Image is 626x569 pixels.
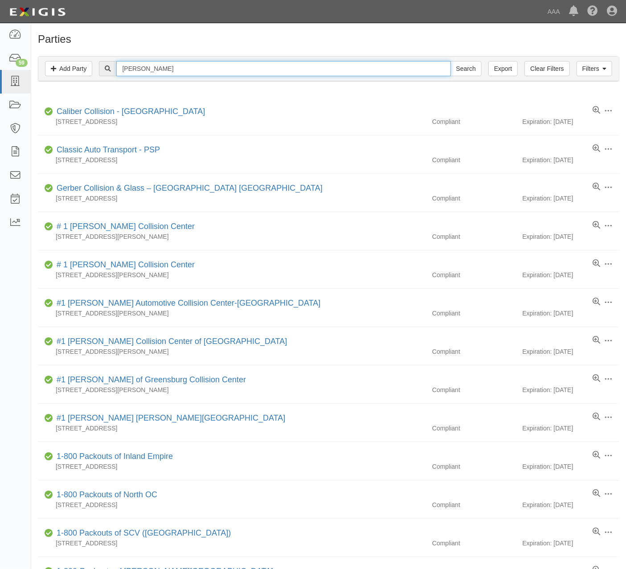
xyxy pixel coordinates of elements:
a: Caliber Collision - [GEOGRAPHIC_DATA] [57,107,205,116]
i: Compliant [45,109,53,115]
div: [STREET_ADDRESS] [38,539,426,548]
a: Gerber Collision & Glass – [GEOGRAPHIC_DATA] [GEOGRAPHIC_DATA] [57,184,323,192]
i: Compliant [45,415,53,422]
a: Clear Filters [524,61,569,76]
div: Expiration: [DATE] [523,462,620,471]
a: View results summary [593,259,600,268]
div: Expiration: [DATE] [523,117,620,126]
div: Expiration: [DATE] [523,270,620,279]
a: View results summary [593,336,600,345]
div: 1-800 Packouts of Inland Empire [53,451,173,463]
div: [STREET_ADDRESS][PERSON_NAME] [38,232,426,241]
a: View results summary [593,298,600,307]
a: View results summary [593,144,600,153]
div: [STREET_ADDRESS] [38,462,426,471]
a: # 1 [PERSON_NAME] Collision Center [57,222,195,231]
div: Expiration: [DATE] [523,309,620,318]
div: [STREET_ADDRESS][PERSON_NAME] [38,347,426,356]
div: Expiration: [DATE] [523,156,620,164]
a: #1 [PERSON_NAME] of Greensburg Collision Center [57,375,246,384]
div: [STREET_ADDRESS] [38,194,426,203]
div: Compliant [426,347,523,356]
div: Expiration: [DATE] [523,424,620,433]
div: Expiration: [DATE] [523,232,620,241]
div: [STREET_ADDRESS] [38,500,426,509]
div: [STREET_ADDRESS][PERSON_NAME] [38,309,426,318]
i: Help Center - Complianz [587,6,598,17]
a: # 1 [PERSON_NAME] Collision Center [57,260,195,269]
div: Compliant [426,385,523,394]
i: Compliant [45,262,53,268]
img: logo-5460c22ac91f19d4615b14bd174203de0afe785f0fc80cf4dbbc73dc1793850b.png [7,4,68,20]
div: # 1 Cochran Collision Center [53,221,195,233]
a: 1-800 Packouts of SCV ([GEOGRAPHIC_DATA]) [57,528,231,537]
div: Compliant [426,539,523,548]
i: Compliant [45,185,53,192]
a: View results summary [593,489,600,498]
a: 1-800 Packouts of Inland Empire [57,452,173,461]
i: Compliant [45,454,53,460]
div: 1-800 Packouts of SCV (Santa Clarita Valley) [53,528,231,539]
a: AAA [543,3,565,20]
div: Compliant [426,309,523,318]
a: #1 [PERSON_NAME] Collision Center of [GEOGRAPHIC_DATA] [57,337,287,346]
i: Compliant [45,224,53,230]
a: View results summary [593,374,600,383]
div: [STREET_ADDRESS][PERSON_NAME] [38,385,426,394]
div: Compliant [426,424,523,433]
div: Compliant [426,232,523,241]
div: Compliant [426,500,523,509]
a: View results summary [593,183,600,192]
div: #1 Cochran Collision Center of Greensburg [53,336,287,348]
div: Compliant [426,194,523,203]
div: #1 Cochran Automotive Collision Center-Monroeville [53,298,321,309]
a: Export [488,61,518,76]
div: 1-800 Packouts of North OC [53,489,157,501]
a: View results summary [593,413,600,422]
a: #1 [PERSON_NAME] [PERSON_NAME][GEOGRAPHIC_DATA] [57,413,285,422]
div: 59 [16,59,28,67]
a: 1-800 Packouts of North OC [57,490,157,499]
i: Compliant [45,377,53,383]
i: Compliant [45,147,53,153]
div: # 1 Cochran Collision Center [53,259,195,271]
div: Expiration: [DATE] [523,347,620,356]
div: [STREET_ADDRESS] [38,117,426,126]
i: Compliant [45,530,53,536]
div: Expiration: [DATE] [523,385,620,394]
div: Expiration: [DATE] [523,500,620,509]
div: [STREET_ADDRESS] [38,156,426,164]
div: [STREET_ADDRESS][PERSON_NAME] [38,270,426,279]
div: Classic Auto Transport - PSP [53,144,160,156]
div: Compliant [426,462,523,471]
div: Compliant [426,270,523,279]
a: View results summary [593,451,600,460]
div: [STREET_ADDRESS] [38,424,426,433]
i: Compliant [45,492,53,498]
a: View results summary [593,221,600,230]
div: Gerber Collision & Glass – Houston Brighton [53,183,323,194]
div: Caliber Collision - Gainesville [53,106,205,118]
i: Compliant [45,300,53,307]
a: #1 [PERSON_NAME] Automotive Collision Center-[GEOGRAPHIC_DATA] [57,299,321,307]
h1: Parties [38,33,619,45]
div: Compliant [426,117,523,126]
input: Search [116,61,450,76]
div: Expiration: [DATE] [523,539,620,548]
div: Compliant [426,156,523,164]
input: Search [450,61,482,76]
a: Filters [577,61,612,76]
div: #1 Cochran Robinson Township [53,413,285,424]
a: Add Party [45,61,92,76]
i: Compliant [45,339,53,345]
div: #1 Cochran of Greensburg Collision Center [53,374,246,386]
a: View results summary [593,106,600,115]
div: Expiration: [DATE] [523,194,620,203]
a: Classic Auto Transport - PSP [57,145,160,154]
a: View results summary [593,528,600,536]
